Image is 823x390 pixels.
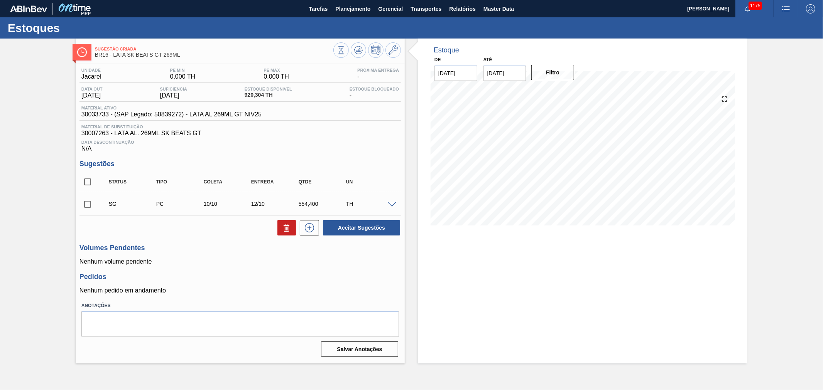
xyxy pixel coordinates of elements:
label: De [434,57,441,62]
span: PE MAX [264,68,289,72]
span: 30007263 - LATA AL. 269ML SK BEATS GT [81,130,399,137]
div: Aceitar Sugestões [319,219,401,236]
button: Aceitar Sugestões [323,220,400,235]
div: Pedido de Compra [154,201,208,207]
div: Coleta [202,179,255,185]
button: Salvar Anotações [321,341,398,357]
span: Próxima Entrega [357,68,399,72]
span: Master Data [483,4,514,13]
button: Programar Estoque [368,42,384,58]
img: Ícone [77,47,87,57]
span: Relatórios [449,4,475,13]
button: Atualizar Gráfico [351,42,366,58]
div: 10/10/2025 [202,201,255,207]
div: Entrega [249,179,302,185]
div: N/A [79,137,401,152]
h3: Volumes Pendentes [79,244,401,252]
span: Material de Substituição [81,124,399,129]
img: Logout [806,4,815,13]
input: dd/mm/yyyy [434,66,477,81]
h3: Sugestões [79,160,401,168]
div: Qtde [297,179,350,185]
div: Nova sugestão [296,220,319,235]
button: Ir ao Master Data / Geral [385,42,401,58]
span: Jacareí [81,73,101,80]
div: Estoque [434,46,459,54]
span: Data out [81,87,103,91]
div: TH [344,201,397,207]
img: TNhmsLtSVTkK8tSr43FrP2fwEKptu5GPRR3wAAAABJRU5ErkJggg== [10,5,47,12]
span: Gerencial [379,4,403,13]
span: 920,304 TH [245,92,292,98]
span: Estoque Disponível [245,87,292,91]
span: Unidade [81,68,101,72]
span: 30033733 - (SAP Legado: 50839272) - LATA AL 269ML GT NIV25 [81,111,262,118]
h3: Pedidos [79,273,401,281]
p: Nenhum volume pendente [79,258,401,265]
span: Planejamento [335,4,370,13]
div: Excluir Sugestões [274,220,296,235]
div: 12/10/2025 [249,201,302,207]
span: [DATE] [160,92,187,99]
div: Sugestão Criada [107,201,160,207]
span: [DATE] [81,92,103,99]
div: 554,400 [297,201,350,207]
button: Visão Geral dos Estoques [333,42,349,58]
span: 1175 [749,2,762,10]
label: Até [483,57,492,62]
span: PE MIN [170,68,196,72]
span: Sugestão Criada [95,47,333,51]
span: Transportes [411,4,441,13]
button: Filtro [531,65,574,80]
span: Estoque Bloqueado [350,87,399,91]
label: Anotações [81,300,399,311]
button: Notificações [735,3,760,14]
p: Nenhum pedido em andamento [79,287,401,294]
div: UN [344,179,397,185]
div: - [348,87,401,99]
span: Material ativo [81,106,262,110]
h1: Estoques [8,24,145,32]
span: Data Descontinuação [81,140,399,145]
div: - [355,68,401,80]
input: dd/mm/yyyy [483,66,526,81]
img: userActions [781,4,791,13]
span: 0,000 TH [170,73,196,80]
span: Suficiência [160,87,187,91]
div: Status [107,179,160,185]
div: Tipo [154,179,208,185]
span: BR16 - LATA SK BEATS GT 269ML [95,52,333,58]
span: 0,000 TH [264,73,289,80]
span: Tarefas [309,4,328,13]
